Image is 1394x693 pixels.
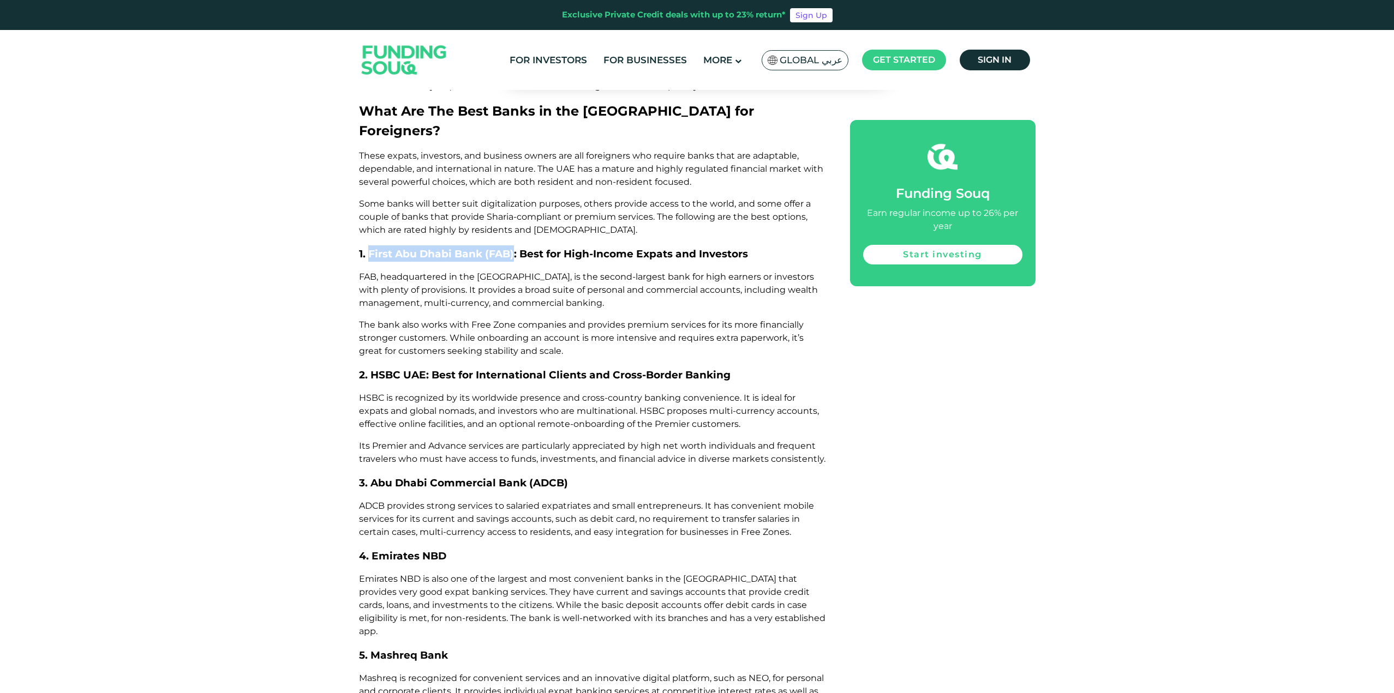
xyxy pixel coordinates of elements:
[359,81,737,91] span: Some banks may request additional documents for high-net-worth or priority services.
[359,369,731,381] span: 2. HSBC UAE: Best for International Clients and Cross-Border Banking
[359,550,446,562] span: 4. Emirates NBD
[359,320,804,356] span: The bank also works with Free Zone companies and provides premium services for its more financial...
[359,103,754,138] span: What Are The Best Banks in the [GEOGRAPHIC_DATA] for Foreigners?
[960,50,1030,70] a: Sign in
[863,207,1022,233] div: Earn regular income up to 26% per year
[601,51,690,69] a: For Businesses
[359,198,811,235] span: Some banks will better suit digitalization purposes, others provide access to the world, and some...
[703,55,732,65] span: More
[790,8,833,22] a: Sign Up
[768,56,777,65] img: SA Flag
[359,501,814,537] span: ADCB provides strong services to salaried expatriates and small entrepreneurs. It has convenient ...
[359,477,568,489] span: 3. Abu Dhabi Commercial Bank (ADCB)
[359,150,823,187] span: These expats, investors, and business owners are all foreigners who require banks that are adapta...
[873,55,935,65] span: Get started
[863,245,1022,264] a: Start investing
[978,55,1012,65] span: Sign in
[507,51,590,69] a: For Investors
[780,54,842,67] span: Global عربي
[928,142,958,172] img: fsicon
[359,649,448,661] span: 5. Mashreq Bank
[562,9,786,21] div: Exclusive Private Credit deals with up to 23% return*
[351,33,458,88] img: Logo
[359,393,819,429] span: HSBC is recognized by its worldwide presence and cross-country banking convenience. It is ideal f...
[896,185,990,201] span: Funding Souq
[359,272,818,308] span: FAB, headquartered in the [GEOGRAPHIC_DATA], is the second-largest bank for high earners or inves...
[359,248,748,260] span: 1. First Abu Dhabi Bank (FAB): Best for High-Income Expats and Investors
[359,441,825,464] span: Its Premier and Advance services are particularly appreciated by high net worth individuals and f...
[359,574,825,636] span: Emirates NBD is also one of the largest and most convenient banks in the [GEOGRAPHIC_DATA] that p...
